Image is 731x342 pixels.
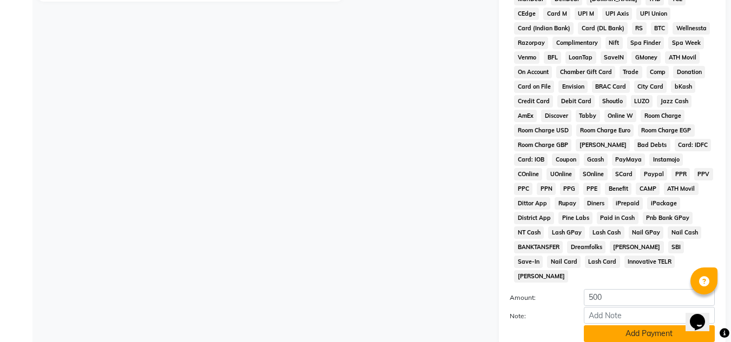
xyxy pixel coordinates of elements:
[604,110,637,122] span: Online W
[514,22,574,35] span: Card (Indian Bank)
[627,37,664,49] span: Spa Finder
[612,153,646,166] span: PayMaya
[565,51,596,64] span: LoanTap
[664,183,699,195] span: ATH Movil
[576,110,600,122] span: Tabby
[592,81,630,93] span: BRAC Card
[631,51,661,64] span: GMoney
[558,212,592,224] span: Pine Labs
[624,256,675,268] span: Innovative TELR
[599,95,627,108] span: Shoutlo
[560,183,579,195] span: PPG
[578,22,628,35] span: Card (DL Bank)
[514,81,554,93] span: Card on File
[567,241,605,253] span: Dreamfolks
[584,197,608,210] span: Diners
[584,153,608,166] span: Gcash
[613,197,643,210] span: iPrepaid
[514,8,539,20] span: CEdge
[668,226,701,239] span: Nail Cash
[555,197,579,210] span: Rupay
[631,95,653,108] span: LUZO
[686,299,720,331] iframe: chat widget
[514,183,532,195] span: PPC
[636,8,670,20] span: UPI Union
[543,8,570,20] span: Card M
[556,66,615,78] span: Chamber Gift Card
[584,307,715,324] input: Add Note
[629,226,664,239] span: Nail GPay
[668,37,704,49] span: Spa Week
[638,124,695,137] span: Room Charge EGP
[643,212,693,224] span: Pnb Bank GPay
[601,51,628,64] span: SaveIN
[675,139,712,151] span: Card: IDFC
[514,226,544,239] span: NT Cash
[640,168,667,180] span: Paypal
[514,256,543,268] span: Save-In
[632,22,647,35] span: RS
[557,95,595,108] span: Debit Card
[514,66,552,78] span: On Account
[537,183,556,195] span: PPN
[579,168,608,180] span: SOnline
[610,241,664,253] span: [PERSON_NAME]
[548,226,585,239] span: Lash GPay
[671,168,690,180] span: PPR
[636,183,660,195] span: CAMP
[605,37,623,49] span: Nift
[634,139,670,151] span: Bad Debts
[514,153,548,166] span: Card: IOB
[657,95,692,108] span: Jazz Cash
[514,124,572,137] span: Room Charge USD
[673,22,710,35] span: Wellnessta
[671,81,695,93] span: bKash
[514,37,548,49] span: Razorpay
[612,168,636,180] span: SCard
[647,66,669,78] span: Comp
[502,293,575,303] label: Amount:
[584,289,715,306] input: Amount
[634,81,667,93] span: City Card
[641,110,684,122] span: Room Charge
[584,325,715,342] button: Add Payment
[605,183,631,195] span: Benefit
[673,66,705,78] span: Donation
[576,124,634,137] span: Room Charge Euro
[552,37,601,49] span: Complimentary
[602,8,633,20] span: UPI Axis
[585,256,620,268] span: Lash Card
[620,66,642,78] span: Trade
[544,51,561,64] span: BFL
[514,110,537,122] span: AmEx
[668,241,684,253] span: SBI
[649,153,683,166] span: Instamojo
[597,212,638,224] span: Paid in Cash
[514,95,553,108] span: Credit Card
[502,311,575,321] label: Note:
[541,110,571,122] span: Discover
[514,241,563,253] span: BANKTANSFER
[514,270,568,283] span: [PERSON_NAME]
[647,197,680,210] span: iPackage
[514,168,542,180] span: COnline
[514,197,550,210] span: Dittor App
[576,139,630,151] span: [PERSON_NAME]
[583,183,601,195] span: PPE
[651,22,669,35] span: BTC
[694,168,713,180] span: PPV
[514,139,571,151] span: Room Charge GBP
[665,51,700,64] span: ATH Movil
[575,8,598,20] span: UPI M
[547,256,581,268] span: Nail Card
[558,81,588,93] span: Envision
[552,153,579,166] span: Coupon
[514,51,539,64] span: Venmo
[589,226,624,239] span: Lash Cash
[514,212,554,224] span: District App
[546,168,575,180] span: UOnline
